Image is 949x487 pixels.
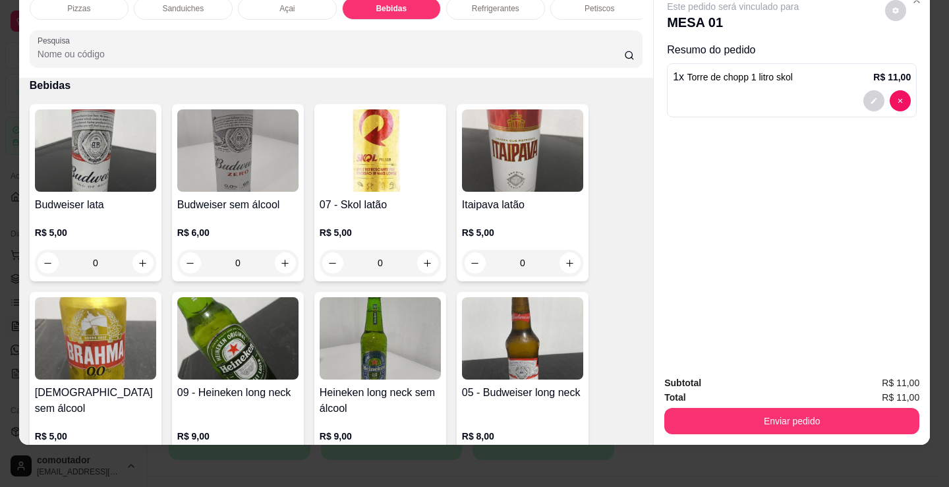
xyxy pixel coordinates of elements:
[180,252,201,273] button: decrease-product-quantity
[585,3,614,14] p: Petiscos
[376,3,407,14] p: Bebidas
[673,69,793,85] p: 1 x
[177,297,299,380] img: product-image
[472,3,519,14] p: Refrigerantes
[35,109,156,192] img: product-image
[320,109,441,192] img: product-image
[667,13,799,32] p: MESA 01
[320,297,441,380] img: product-image
[38,35,74,46] label: Pesquisa
[667,42,917,58] p: Resumo do pedido
[664,378,701,388] strong: Subtotal
[35,385,156,416] h4: [DEMOGRAPHIC_DATA] sem álcool
[177,430,299,443] p: R$ 9,00
[863,90,884,111] button: decrease-product-quantity
[35,430,156,443] p: R$ 5,00
[177,226,299,239] p: R$ 6,00
[687,72,793,82] span: Torre de chopp 1 litro skol
[30,78,643,94] p: Bebidas
[882,390,919,405] span: R$ 11,00
[465,252,486,273] button: decrease-product-quantity
[873,71,911,84] p: R$ 11,00
[882,376,919,390] span: R$ 11,00
[132,252,154,273] button: increase-product-quantity
[320,197,441,213] h4: 07 - Skol latão
[38,47,625,61] input: Pesquisa
[462,197,583,213] h4: Itaipava latão
[320,226,441,239] p: R$ 5,00
[177,385,299,401] h4: 09 - Heineken long neck
[462,430,583,443] p: R$ 8,00
[279,3,295,14] p: Açai
[35,226,156,239] p: R$ 5,00
[67,3,90,14] p: Pizzas
[664,408,919,434] button: Enviar pedido
[462,109,583,192] img: product-image
[560,252,581,273] button: increase-product-quantity
[38,252,59,273] button: decrease-product-quantity
[162,3,204,14] p: Sanduiches
[462,226,583,239] p: R$ 5,00
[275,252,296,273] button: increase-product-quantity
[664,392,685,403] strong: Total
[177,109,299,192] img: product-image
[35,197,156,213] h4: Budweiser lata
[322,252,343,273] button: decrease-product-quantity
[177,197,299,213] h4: Budweiser sem álcool
[320,385,441,416] h4: Heineken long neck sem álcool
[462,297,583,380] img: product-image
[417,252,438,273] button: increase-product-quantity
[35,297,156,380] img: product-image
[320,430,441,443] p: R$ 9,00
[890,90,911,111] button: decrease-product-quantity
[462,385,583,401] h4: 05 - Budweiser long neck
